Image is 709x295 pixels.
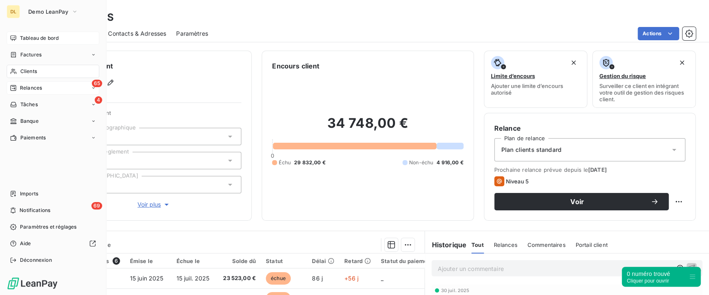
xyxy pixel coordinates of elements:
[471,241,484,248] span: Tout
[266,272,291,285] span: échue
[271,152,274,159] span: 0
[592,51,696,108] button: Gestion du risqueSurveiller ce client en intégrant votre outil de gestion des risques client.
[67,200,241,209] button: Voir plus
[223,258,256,264] div: Solde dû
[441,288,469,293] span: 30 juil. 2025
[506,178,529,185] span: Niveau 5
[67,110,241,121] span: Propriétés Client
[279,159,291,166] span: Échu
[504,198,650,205] span: Voir
[20,207,50,214] span: Notifications
[638,27,679,40] button: Actions
[130,258,167,264] div: Émise le
[20,101,38,108] span: Tâches
[91,202,102,210] span: 69
[113,257,120,265] span: 6
[494,166,685,173] span: Prochaine relance prévue depuis le
[312,275,323,282] span: 86 j
[491,73,535,79] span: Limite d’encours
[501,146,562,154] span: Plan clients standard
[494,241,518,248] span: Relances
[92,80,102,87] span: 65
[599,73,646,79] span: Gestion du risque
[20,223,76,231] span: Paramètres et réglages
[588,166,607,173] span: [DATE]
[272,115,463,140] h2: 34 748,00 €
[176,29,208,38] span: Paramètres
[272,61,319,71] h6: Encours client
[344,275,358,282] span: +56 j
[576,241,608,248] span: Portail client
[484,51,587,108] button: Limite d’encoursAjouter une limite d’encours autorisé
[425,240,466,250] h6: Historique
[20,256,52,264] span: Déconnexion
[223,274,256,283] span: 23 523,00 €
[491,83,580,96] span: Ajouter une limite d’encours autorisé
[381,275,383,282] span: _
[177,258,213,264] div: Échue le
[20,51,42,59] span: Factures
[381,258,433,264] div: Statut du paiement
[20,240,31,247] span: Aide
[494,123,685,133] h6: Relance
[20,34,59,42] span: Tableau de bord
[437,159,464,166] span: 4 916,00 €
[266,258,302,264] div: Statut
[344,258,371,264] div: Retard
[7,5,20,18] div: DL
[20,68,37,75] span: Clients
[599,83,689,102] span: Surveiller ce client en intégrant votre outil de gestion des risques client.
[527,241,566,248] span: Commentaires
[7,277,58,290] img: Logo LeanPay
[130,275,164,282] span: 15 juin 2025
[20,190,38,197] span: Imports
[312,258,334,264] div: Délai
[20,117,39,125] span: Banque
[137,200,171,209] span: Voir plus
[494,193,669,210] button: Voir
[28,8,68,15] span: Demo LeanPay
[50,61,241,71] h6: Informations client
[95,96,102,104] span: 4
[294,159,326,166] span: 29 832,00 €
[108,29,166,38] span: Contacts & Adresses
[20,134,46,141] span: Paiements
[409,159,433,166] span: Non-échu
[20,84,42,92] span: Relances
[177,275,210,282] span: 15 juil. 2025
[7,237,99,250] a: Aide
